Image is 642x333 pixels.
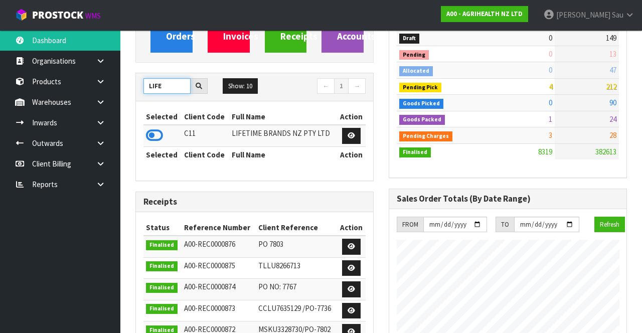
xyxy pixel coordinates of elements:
[143,78,191,94] input: Search clients
[143,220,182,236] th: Status
[609,114,616,124] span: 24
[609,49,616,59] span: 13
[258,282,296,291] span: PO NO: 7767
[549,49,552,59] span: 0
[258,261,300,270] span: TLLU8266713
[256,220,337,236] th: Client Reference
[549,33,552,43] span: 0
[182,109,229,125] th: Client Code
[595,147,616,156] span: 382613
[182,220,256,236] th: Reference Number
[146,240,178,250] span: Finalised
[399,99,443,109] span: Goods Picked
[182,146,229,162] th: Client Code
[229,146,337,162] th: Full Name
[85,11,101,21] small: WMS
[441,6,528,22] a: A00 - AGRIHEALTH NZ LTD
[609,98,616,107] span: 90
[32,9,83,22] span: ProStock
[556,10,610,20] span: [PERSON_NAME]
[337,109,366,125] th: Action
[609,65,616,75] span: 47
[334,78,349,94] a: 1
[262,78,366,96] nav: Page navigation
[538,147,552,156] span: 8319
[229,109,337,125] th: Full Name
[606,82,616,91] span: 212
[549,65,552,75] span: 0
[182,125,229,146] td: C11
[184,239,235,249] span: A00-REC0000876
[146,304,178,314] span: Finalised
[612,10,623,20] span: Sau
[337,146,366,162] th: Action
[397,217,423,233] div: FROM
[143,109,182,125] th: Selected
[549,98,552,107] span: 0
[15,9,28,21] img: cube-alt.png
[549,82,552,91] span: 4
[348,78,366,94] a: →
[594,217,625,233] button: Refresh
[399,50,429,60] span: Pending
[146,261,178,271] span: Finalised
[229,125,337,146] td: LIFETIME BRANDS NZ PTY LTD
[399,131,452,141] span: Pending Charges
[337,220,366,236] th: Action
[549,114,552,124] span: 1
[146,283,178,293] span: Finalised
[143,197,366,207] h3: Receipts
[446,10,523,18] strong: A00 - AGRIHEALTH NZ LTD
[223,78,258,94] button: Show: 10
[184,303,235,313] span: A00-REC0000873
[184,282,235,291] span: A00-REC0000874
[258,239,283,249] span: PO 7803
[496,217,514,233] div: TO
[399,83,441,93] span: Pending Pick
[606,33,616,43] span: 149
[184,261,235,270] span: A00-REC0000875
[549,130,552,140] span: 3
[258,303,331,313] span: CCLU7635129 /PO-7736
[397,194,619,204] h3: Sales Order Totals (By Date Range)
[399,66,433,76] span: Allocated
[317,78,335,94] a: ←
[399,147,431,157] span: Finalised
[399,115,445,125] span: Goods Packed
[399,34,419,44] span: Draft
[143,146,182,162] th: Selected
[609,130,616,140] span: 28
